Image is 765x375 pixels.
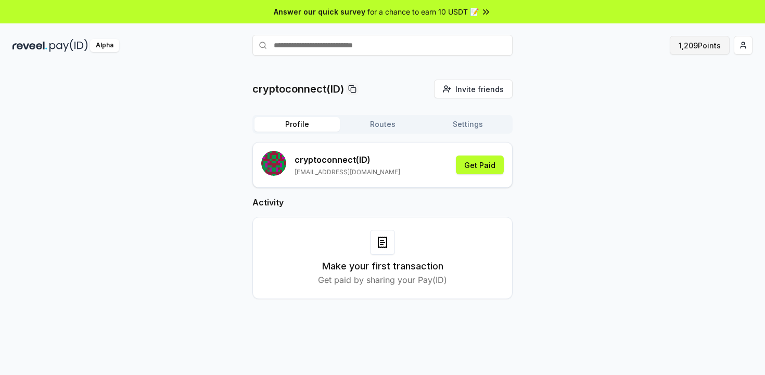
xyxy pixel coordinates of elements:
span: for a chance to earn 10 USDT 📝 [367,6,479,17]
img: reveel_dark [12,39,47,52]
p: cryptoconnect (ID) [295,153,400,166]
button: Get Paid [456,156,504,174]
div: Alpha [90,39,119,52]
img: pay_id [49,39,88,52]
button: Routes [340,117,425,132]
p: [EMAIL_ADDRESS][DOMAIN_NAME] [295,168,400,176]
button: Settings [425,117,511,132]
button: Profile [254,117,340,132]
button: 1,209Points [670,36,730,55]
button: Invite friends [434,80,513,98]
span: Invite friends [455,84,504,95]
p: cryptoconnect(ID) [252,82,344,96]
p: Get paid by sharing your Pay(ID) [318,274,447,286]
h3: Make your first transaction [322,259,443,274]
span: Answer our quick survey [274,6,365,17]
h2: Activity [252,196,513,209]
